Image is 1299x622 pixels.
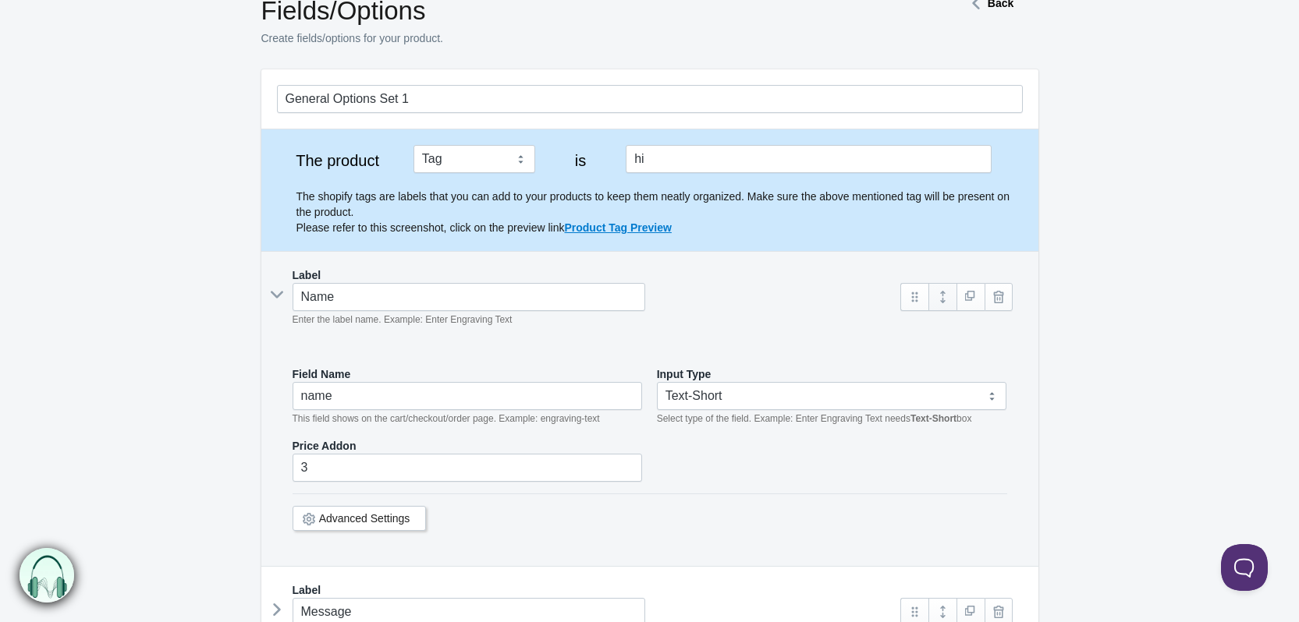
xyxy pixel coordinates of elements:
label: is [550,153,611,168]
em: This field shows on the cart/checkout/order page. Example: engraving-text [293,413,600,424]
a: Product Tag Preview [564,221,671,234]
p: The shopify tags are labels that you can add to your products to keep them neatly organized. Make... [296,189,1023,235]
input: General Options Set [277,85,1023,113]
label: Label [293,582,321,598]
p: Create fields/options for your product. [261,30,909,46]
label: Input Type [657,366,712,382]
a: Advanced Settings [319,512,410,525]
input: 1.20 [293,454,643,482]
b: Text-Short [910,413,957,424]
em: Select type of the field. Example: Enter Engraving Text needs box [657,413,972,424]
em: Enter the label name. Example: Enter Engraving Text [293,314,513,325]
iframe: Toggle Customer Support [1221,544,1268,591]
label: The product [277,153,399,168]
label: Label [293,267,321,283]
label: Field Name [293,366,351,382]
label: Price Addon [293,438,357,454]
img: bxm.png [20,548,74,603]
